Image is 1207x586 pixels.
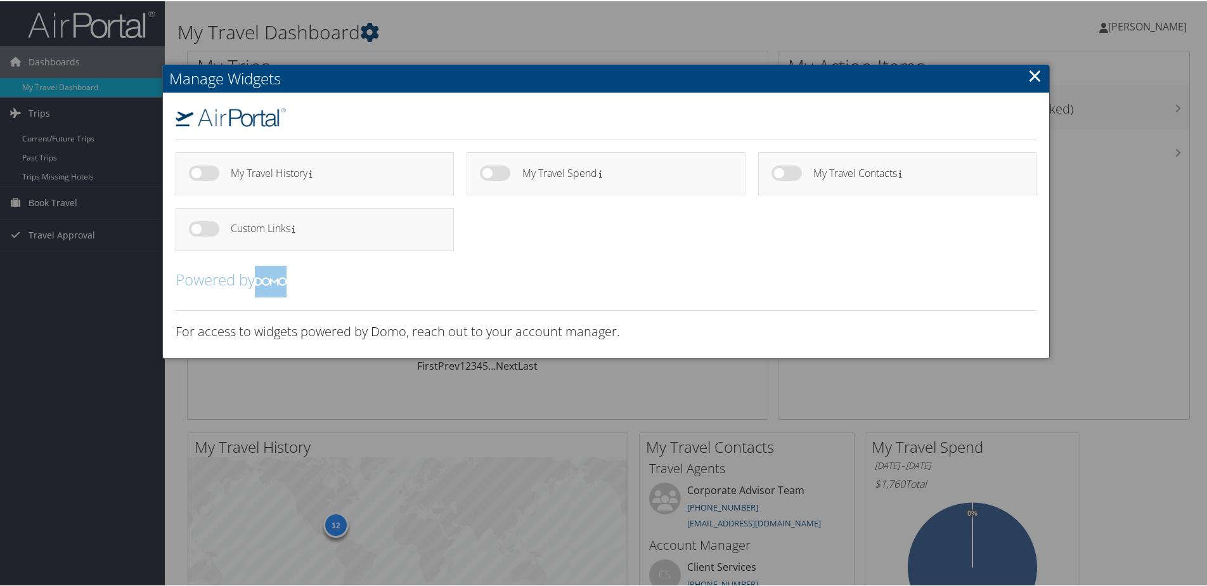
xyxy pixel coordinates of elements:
[255,264,287,296] img: domo-logo.png
[522,167,723,178] h4: My Travel Spend
[163,63,1049,91] h2: Manage Widgets
[176,322,1036,339] h3: For access to widgets powered by Domo, reach out to your account manager.
[813,167,1014,178] h4: My Travel Contacts
[231,222,431,233] h4: Custom Links
[1028,62,1042,87] a: Close
[176,264,1036,296] h2: Powered by
[176,107,286,126] img: airportal-logo.png
[231,167,431,178] h4: My Travel History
